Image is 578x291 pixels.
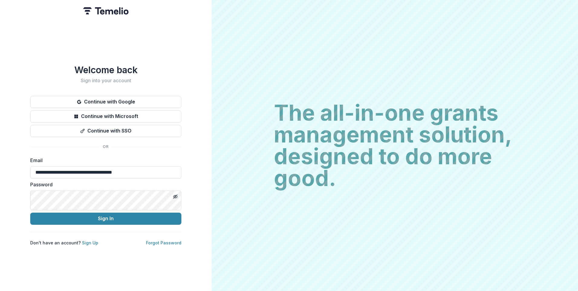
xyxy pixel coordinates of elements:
img: Temelio [83,7,128,15]
label: Password [30,181,178,188]
a: Forgot Password [146,240,181,245]
button: Continue with Microsoft [30,110,181,123]
h2: Sign into your account [30,78,181,83]
button: Continue with Google [30,96,181,108]
a: Sign Up [82,240,98,245]
button: Toggle password visibility [170,192,180,201]
button: Continue with SSO [30,125,181,137]
label: Email [30,157,178,164]
h1: Welcome back [30,64,181,75]
button: Sign In [30,213,181,225]
p: Don't have an account? [30,240,98,246]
